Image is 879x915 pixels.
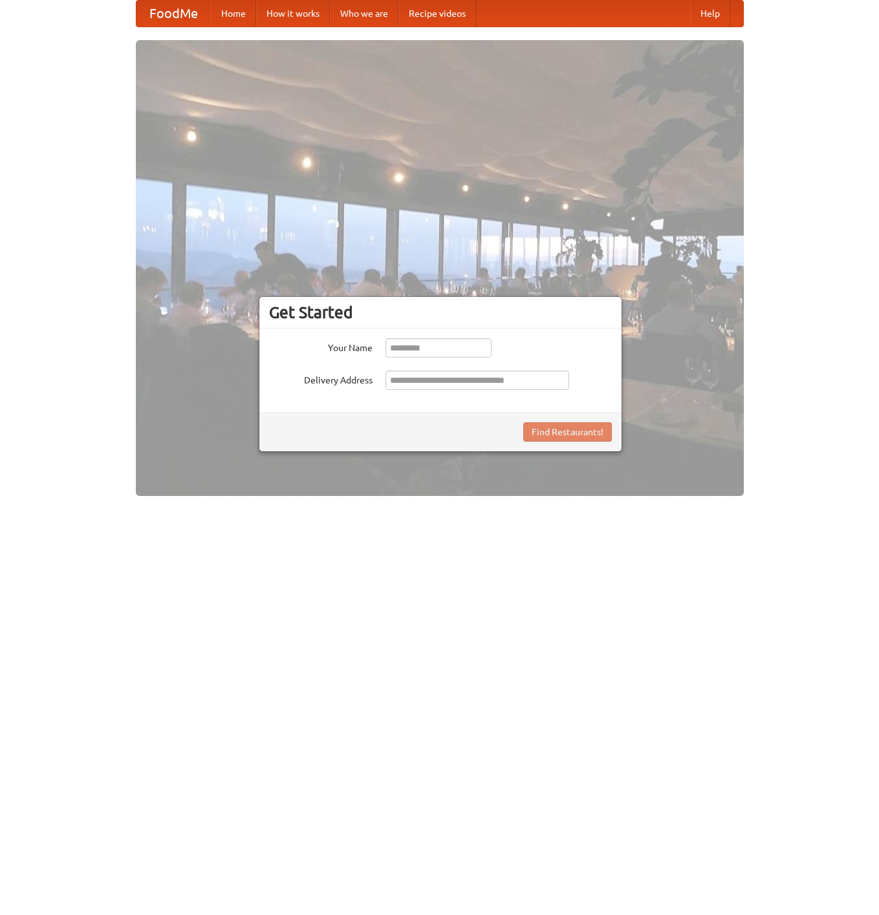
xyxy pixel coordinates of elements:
[398,1,476,27] a: Recipe videos
[256,1,330,27] a: How it works
[211,1,256,27] a: Home
[523,422,612,442] button: Find Restaurants!
[269,371,373,387] label: Delivery Address
[269,303,612,322] h3: Get Started
[690,1,730,27] a: Help
[269,338,373,354] label: Your Name
[330,1,398,27] a: Who we are
[136,1,211,27] a: FoodMe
